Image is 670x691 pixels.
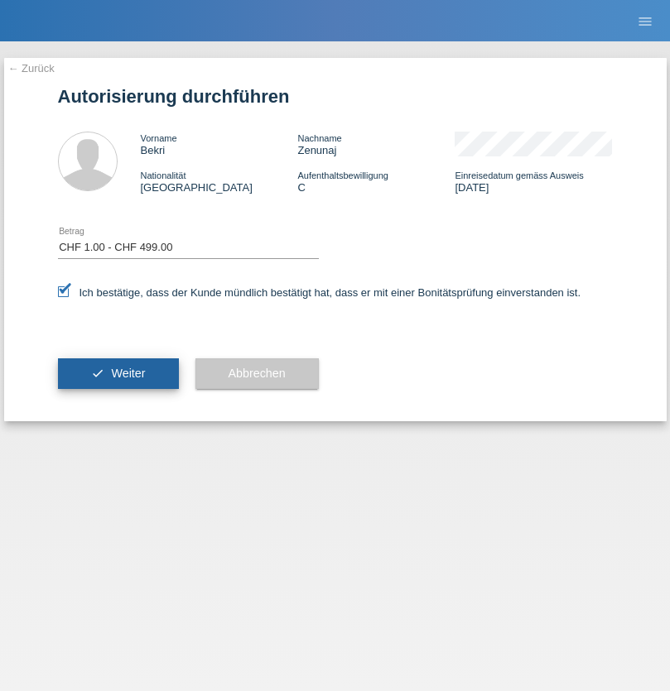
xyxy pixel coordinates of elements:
[141,170,186,180] span: Nationalität
[91,367,104,380] i: check
[297,132,455,156] div: Zenunaj
[141,169,298,194] div: [GEOGRAPHIC_DATA]
[637,13,653,30] i: menu
[455,170,583,180] span: Einreisedatum gemäss Ausweis
[297,133,341,143] span: Nachname
[141,132,298,156] div: Bekri
[58,286,581,299] label: Ich bestätige, dass der Kunde mündlich bestätigt hat, dass er mit einer Bonitätsprüfung einversta...
[629,16,662,26] a: menu
[141,133,177,143] span: Vorname
[229,367,286,380] span: Abbrechen
[8,62,55,74] a: ← Zurück
[58,358,179,390] button: check Weiter
[297,170,388,180] span: Aufenthaltsbewilligung
[195,358,319,390] button: Abbrechen
[455,169,612,194] div: [DATE]
[58,86,613,107] h1: Autorisierung durchführen
[297,169,455,194] div: C
[111,367,145,380] span: Weiter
